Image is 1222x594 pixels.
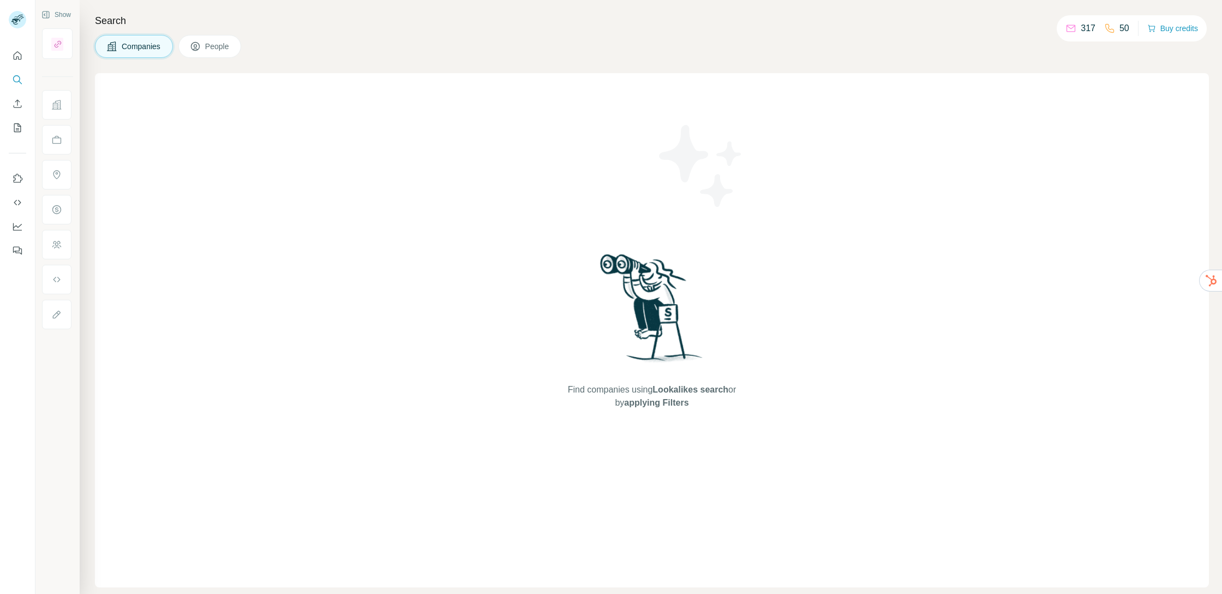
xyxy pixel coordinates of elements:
span: Companies [122,41,161,52]
p: 50 [1119,22,1129,35]
button: Quick start [9,46,26,66]
span: applying Filters [624,398,688,407]
button: Use Surfe on LinkedIn [9,169,26,188]
p: 317 [1081,22,1095,35]
span: People [205,41,230,52]
button: Dashboard [9,217,26,236]
button: Buy credits [1147,21,1198,36]
button: Use Surfe API [9,193,26,212]
button: Enrich CSV [9,94,26,114]
button: Show [34,7,79,23]
img: Surfe Illustration - Woman searching with binoculars [595,251,709,373]
button: Search [9,70,26,90]
button: My lists [9,118,26,138]
span: Lookalikes search [652,385,728,394]
img: Surfe Illustration - Stars [652,117,750,215]
button: Feedback [9,241,26,260]
h4: Search [95,13,1209,28]
span: Find companies using or by [565,383,739,409]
